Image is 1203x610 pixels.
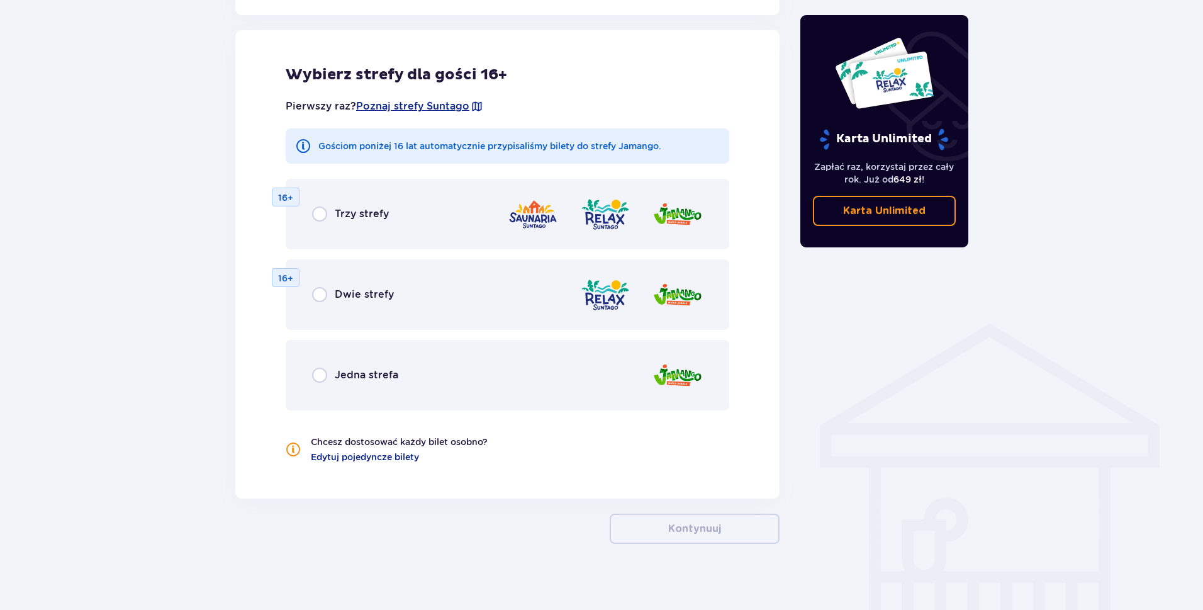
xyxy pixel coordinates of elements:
p: Kontynuuj [668,522,721,536]
a: Karta Unlimited [813,196,956,226]
p: Pierwszy raz? [286,99,483,113]
button: Kontynuuj [610,514,780,544]
a: Poznaj strefy Suntago [356,99,469,113]
span: Jedna strefa [335,368,398,382]
p: Gościom poniżej 16 lat automatycznie przypisaliśmy bilety do strefy Jamango. [318,140,661,152]
p: Karta Unlimited [843,204,926,218]
p: 16+ [278,191,293,204]
p: Chcesz dostosować każdy bilet osobno? [311,436,488,448]
h2: Wybierz strefy dla gości 16+ [286,65,729,84]
img: Jamango [652,277,703,313]
a: Edytuj pojedyncze bilety [311,451,419,463]
span: 649 zł [893,174,922,184]
p: 16+ [278,272,293,285]
img: Relax [580,196,630,232]
img: Jamango [652,358,703,393]
img: Dwie karty całoroczne do Suntago z napisem 'UNLIMITED RELAX', na białym tle z tropikalnymi liśćmi... [834,37,934,110]
span: Trzy strefy [335,207,389,221]
p: Karta Unlimited [819,128,949,150]
img: Jamango [652,196,703,232]
span: Dwie strefy [335,288,394,302]
p: Zapłać raz, korzystaj przez cały rok. Już od ! [813,161,956,186]
img: Relax [580,277,630,313]
img: Saunaria [508,196,558,232]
